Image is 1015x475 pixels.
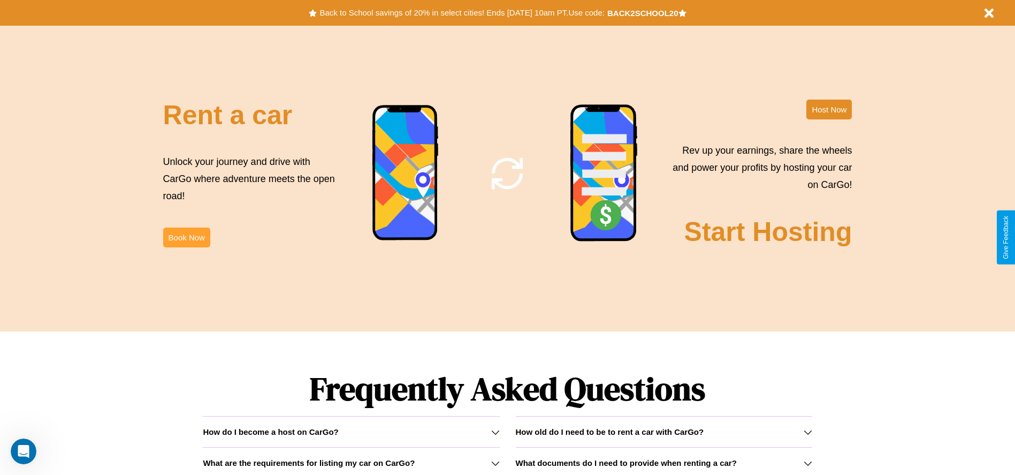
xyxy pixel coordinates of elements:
[666,142,852,194] p: Rev up your earnings, share the wheels and power your profits by hosting your car on CarGo!
[516,458,737,468] h3: What documents do I need to provide when renting a car?
[203,361,812,416] h1: Frequently Asked Questions
[684,216,852,247] h2: Start Hosting
[11,439,36,464] iframe: Intercom live chat
[1002,216,1010,259] div: Give Feedback
[203,458,415,468] h3: What are the requirements for listing my car on CarGo?
[317,5,607,20] button: Back to School savings of 20% in select cities! Ends [DATE] 10am PT.Use code:
[163,100,293,131] h2: Rent a car
[372,104,439,242] img: phone
[163,228,210,247] button: Book Now
[203,427,338,436] h3: How do I become a host on CarGo?
[570,104,638,243] img: phone
[516,427,704,436] h3: How old do I need to be to rent a car with CarGo?
[607,9,678,18] b: BACK2SCHOOL20
[806,100,852,119] button: Host Now
[163,153,339,205] p: Unlock your journey and drive with CarGo where adventure meets the open road!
